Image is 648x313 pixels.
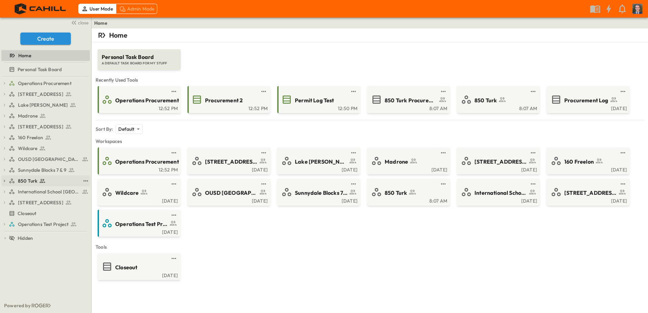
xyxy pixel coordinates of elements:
a: [DATE] [279,197,358,203]
span: Recently Used Tools [96,77,644,83]
a: Operations Test Project [99,218,178,229]
a: Home [94,20,107,26]
div: 8:07 AM [368,197,447,203]
button: test [82,177,90,185]
button: test [619,180,627,188]
span: Operations Procurement [115,97,179,104]
div: Personal Task Boardtest [1,64,90,75]
button: test [170,211,178,219]
a: Personal Task Board [1,65,88,74]
a: [STREET_ADDRESS] [548,187,627,197]
a: [DATE] [279,166,358,172]
span: A DEFAULT TASK BOARD FOR MY STUFF [102,61,177,66]
span: Operations Test Project [115,220,168,228]
a: International School [GEOGRAPHIC_DATA] [458,187,537,197]
a: Personal Task BoardA DEFAULT TASK BOARD FOR MY STUFF [97,42,181,70]
div: 850 Turktest [1,175,90,186]
span: 850 Turk [474,97,497,104]
span: Madrone [385,158,408,166]
span: 160 Freelon [564,158,594,166]
button: test [170,87,178,96]
a: [STREET_ADDRESS] [9,89,88,99]
a: [STREET_ADDRESS] [9,122,88,131]
span: 850 Turk Procurement Log [385,97,437,104]
button: test [260,180,268,188]
a: 160 Freelon [9,133,88,142]
button: test [170,254,178,263]
button: test [439,180,447,188]
div: [STREET_ADDRESS]test [1,89,90,100]
span: Wildcare [18,145,37,152]
div: 12:52 PM [99,166,178,172]
span: Operations Procurement [18,80,72,87]
a: 8:07 AM [368,105,447,110]
a: [DATE] [548,105,627,110]
span: 850 Turk [18,178,37,184]
span: Personal Task Board [18,66,62,73]
button: test [170,149,178,157]
span: Lake [PERSON_NAME] [295,158,347,166]
span: OUSD [GEOGRAPHIC_DATA] [18,156,80,163]
div: User Mode [78,4,116,14]
a: Sunnydale Blocks 7 & 9 [279,187,358,197]
button: test [619,87,627,96]
button: test [529,180,537,188]
span: Procurement Log [564,97,608,104]
a: Operations Procurement [99,155,178,166]
div: Sunnydale Blocks 7 & 9test [1,165,90,175]
a: International School San Francisco [9,187,88,196]
div: [DATE] [189,166,268,172]
span: Personal Task Board [102,53,177,61]
a: Operations Procurement [9,79,88,88]
span: International School San Francisco [18,188,80,195]
div: Operations Procurementtest [1,78,90,89]
nav: breadcrumbs [94,20,112,26]
span: 160 Freelon [18,134,43,141]
span: close [78,19,88,26]
span: Procurement 2 [205,97,243,104]
div: [DATE] [368,166,447,172]
span: Operations Procurement [115,158,179,166]
span: Wildcare [115,189,139,197]
span: International School [GEOGRAPHIC_DATA] [474,189,527,197]
div: [DATE] [99,197,178,203]
div: [DATE] [548,197,627,203]
span: Lake [PERSON_NAME] [18,102,68,108]
button: test [170,180,178,188]
a: [DATE] [548,166,627,172]
span: Hidden [18,235,33,242]
img: 4f72bfc4efa7236828875bac24094a5ddb05241e32d018417354e964050affa1.png [8,2,74,16]
div: Admin Mode [116,4,158,14]
a: [STREET_ADDRESS] [458,155,537,166]
button: test [349,149,358,157]
div: [DATE] [458,166,537,172]
a: Closeout [99,261,178,272]
span: Operations Test Project [18,221,68,228]
div: [DATE] [189,197,268,203]
a: Madrone [368,155,447,166]
a: Closeout [1,209,88,218]
div: Closeouttest [1,208,90,219]
a: 12:50 PM [279,105,358,110]
a: [DATE] [99,229,178,234]
a: Procurement Log [548,94,627,105]
div: Operations Test Projecttest [1,219,90,230]
span: OUSD [GEOGRAPHIC_DATA] [205,189,258,197]
a: 8:07 AM [458,105,537,110]
a: 850 Turk [9,176,80,186]
img: Profile Picture [632,4,643,14]
div: Default [116,124,142,134]
div: Madronetest [1,110,90,121]
p: Default [118,126,134,132]
div: 160 Freelontest [1,132,90,143]
p: Home [109,30,127,40]
span: Closeout [115,264,137,271]
span: Home [18,52,31,59]
span: Sunnydale Blocks 7 & 9 [295,189,347,197]
button: test [349,180,358,188]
